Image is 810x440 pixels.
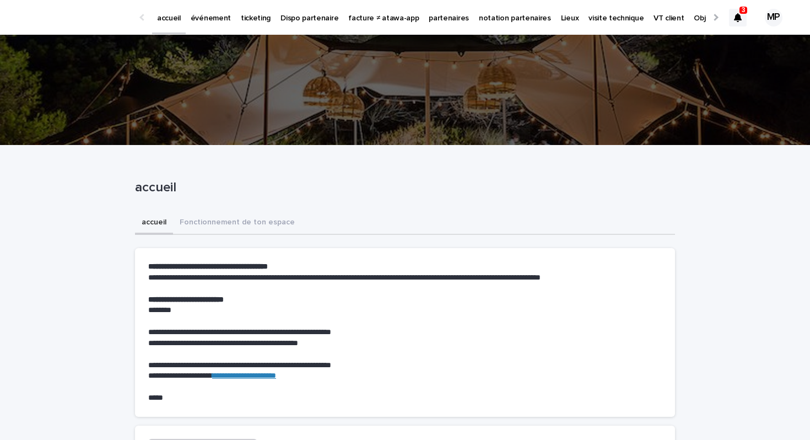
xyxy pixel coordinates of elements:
img: Ls34BcGeRexTGTNfXpUC [22,7,129,29]
button: Fonctionnement de ton espace [173,212,301,235]
p: 3 [742,6,746,14]
div: 3 [729,9,747,26]
p: accueil [135,180,671,196]
button: accueil [135,212,173,235]
div: MP [765,9,782,26]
